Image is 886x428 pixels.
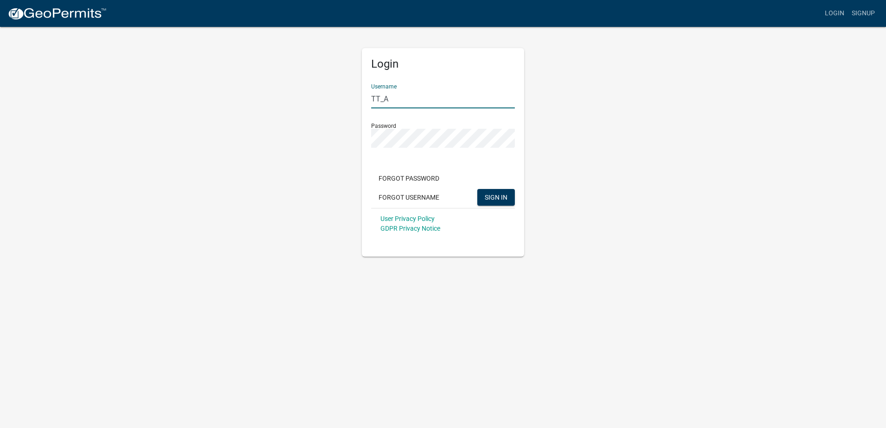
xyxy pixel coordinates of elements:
[380,225,440,232] a: GDPR Privacy Notice
[371,170,447,187] button: Forgot Password
[848,5,879,22] a: Signup
[380,215,435,222] a: User Privacy Policy
[371,57,515,71] h5: Login
[371,189,447,206] button: Forgot Username
[485,193,507,201] span: SIGN IN
[477,189,515,206] button: SIGN IN
[821,5,848,22] a: Login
